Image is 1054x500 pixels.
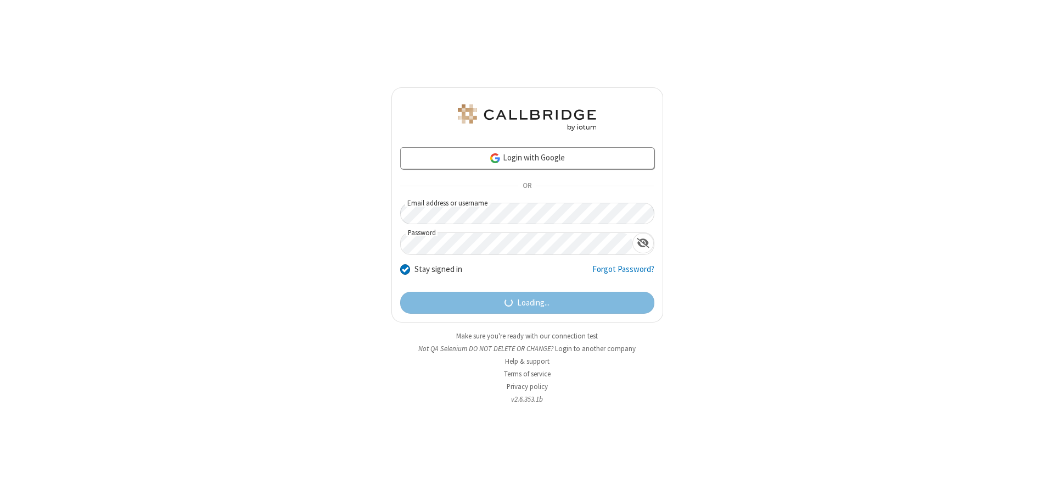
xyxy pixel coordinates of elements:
span: Loading... [517,297,550,309]
label: Stay signed in [414,263,462,276]
a: Forgot Password? [592,263,654,284]
a: Login with Google [400,147,654,169]
button: Loading... [400,292,654,314]
img: QA Selenium DO NOT DELETE OR CHANGE [456,104,598,131]
li: Not QA Selenium DO NOT DELETE OR CHANGE? [391,343,663,354]
button: Login to another company [555,343,636,354]
input: Password [401,233,632,254]
a: Help & support [505,357,550,366]
input: Email address or username [400,203,654,224]
img: google-icon.png [489,152,501,164]
span: OR [518,179,536,194]
a: Terms of service [504,369,551,379]
div: Show password [632,233,654,253]
a: Make sure you're ready with our connection test [456,331,598,341]
a: Privacy policy [507,382,548,391]
li: v2.6.353.1b [391,394,663,404]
